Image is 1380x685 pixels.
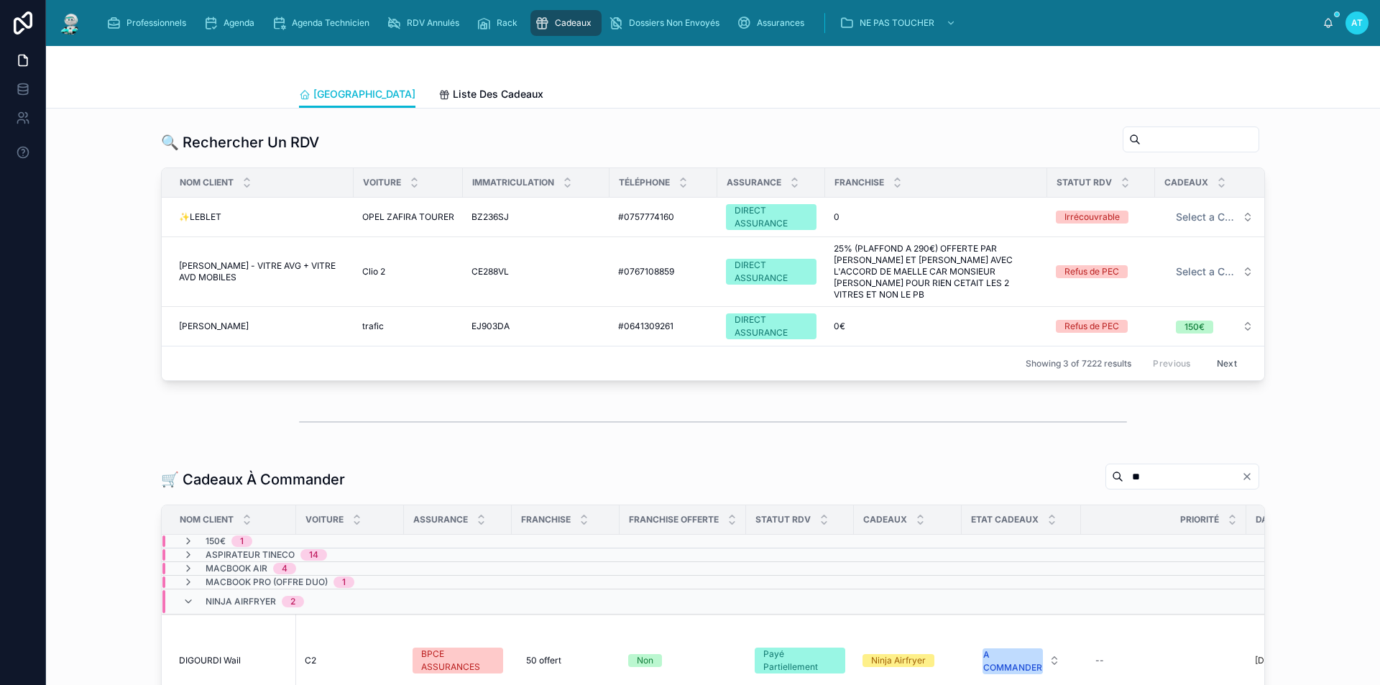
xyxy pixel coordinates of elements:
div: Payé Partiellement [763,648,837,673]
span: 0 [834,211,839,223]
div: Refus de PEC [1064,320,1119,333]
a: 0 [834,211,1039,223]
a: trafic [362,321,454,332]
div: 4 [282,563,287,574]
span: MacBook Air [206,563,267,574]
span: Etat Cadeaux [971,514,1039,525]
a: Clio 2 [362,266,454,277]
a: BPCE ASSURANCES [413,648,503,673]
a: Assurances [732,10,814,36]
span: Dossiers Non Envoyés [629,17,719,29]
a: Select Button [970,640,1072,681]
span: Assurance [727,177,781,188]
h1: 🛒 Cadeaux À Commander [161,469,345,489]
img: App logo [57,12,83,35]
a: Agenda Technicien [267,10,379,36]
div: Irrécouvrable [1064,211,1120,224]
span: Professionnels [126,17,186,29]
a: #0641309261 [618,321,709,332]
span: Clio 2 [362,266,385,277]
span: 0€ [834,321,845,332]
span: Priorité [1180,514,1219,525]
a: EJ903DA [471,321,601,332]
a: #0767108859 [618,266,709,277]
div: 1 [342,576,346,588]
a: OPEL ZAFIRA TOURER [362,211,454,223]
button: Select Button [971,641,1072,680]
span: Showing 3 of 7222 results [1026,358,1131,369]
a: ✨LEBLET [179,211,345,223]
div: 1 [240,535,244,547]
span: Aspirateur TINECO [206,549,295,561]
span: #0757774160 [618,211,674,223]
div: Non [637,654,653,667]
span: AT [1351,17,1363,29]
span: Agenda Technicien [292,17,369,29]
a: Liste Des Cadeaux [438,81,543,110]
span: Select a Cadeau [1176,265,1236,279]
span: 150€ [206,535,226,547]
span: MacBook Pro (OFFRE DUO) [206,576,328,588]
span: ✨LEBLET [179,211,221,223]
span: #0767108859 [618,266,674,277]
button: Select Button [1164,313,1265,339]
a: [GEOGRAPHIC_DATA] [299,81,415,109]
a: Select Button [1164,313,1266,340]
span: Select a Cadeau [1176,210,1236,224]
span: Assurance [413,514,468,525]
a: C2 [305,655,395,666]
span: Franchise Offerte [629,514,719,525]
div: 2 [290,596,295,607]
span: NE PAS TOUCHER [860,17,934,29]
span: EJ903DA [471,321,510,332]
span: DIGOURDI Wail [179,655,241,666]
a: Refus de PEC [1056,320,1146,333]
span: C2 [305,655,316,666]
div: 14 [309,549,318,561]
a: 25% (PLAFFOND A 290€) OFFERTE PAR [PERSON_NAME] ET [PERSON_NAME] AVEC L'ACCORD DE MAELLE CAR MONS... [834,243,1039,300]
a: BZ236SJ [471,211,601,223]
a: NE PAS TOUCHER [835,10,963,36]
a: Professionnels [102,10,196,36]
span: Assurances [757,17,804,29]
a: [PERSON_NAME] - VITRE AVG + VITRE AVD MOBILES [179,260,345,283]
span: Immatriculation [472,177,554,188]
a: Cadeaux [530,10,602,36]
span: Cadeaux [555,17,592,29]
div: -- [1095,655,1104,666]
a: Dossiers Non Envoyés [604,10,730,36]
div: DIRECT ASSURANCE [735,204,808,230]
button: Select Button [1164,204,1265,230]
a: Rack [472,10,528,36]
a: Select Button [1164,203,1266,231]
span: Voiture [305,514,344,525]
span: #0641309261 [618,321,673,332]
div: DIRECT ASSURANCE [735,313,808,339]
a: DIRECT ASSURANCE [726,313,816,339]
div: A COMMANDER [983,648,1042,674]
button: Next [1207,352,1247,374]
span: Statut RDV [1057,177,1112,188]
a: DIGOURDI Wail [179,655,287,666]
button: Select Button [1164,259,1265,285]
a: [PERSON_NAME] [179,321,345,332]
a: Select Button [1164,258,1266,285]
span: 50 offert [526,655,561,666]
a: DIRECT ASSURANCE [726,204,816,230]
div: Refus de PEC [1064,265,1119,278]
span: Date Mise A Commander [1256,514,1371,525]
span: Téléphone [619,177,670,188]
span: Franchise [521,514,571,525]
span: Nom Client [180,514,234,525]
span: Rack [497,17,517,29]
a: 50 offert [520,649,611,672]
span: Statut RDV [755,514,811,525]
h1: 🔍 Rechercher Un RDV [161,132,319,152]
div: DIRECT ASSURANCE [735,259,808,285]
span: BZ236SJ [471,211,509,223]
span: Cadeaux [1164,177,1208,188]
a: -- [1090,649,1238,672]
